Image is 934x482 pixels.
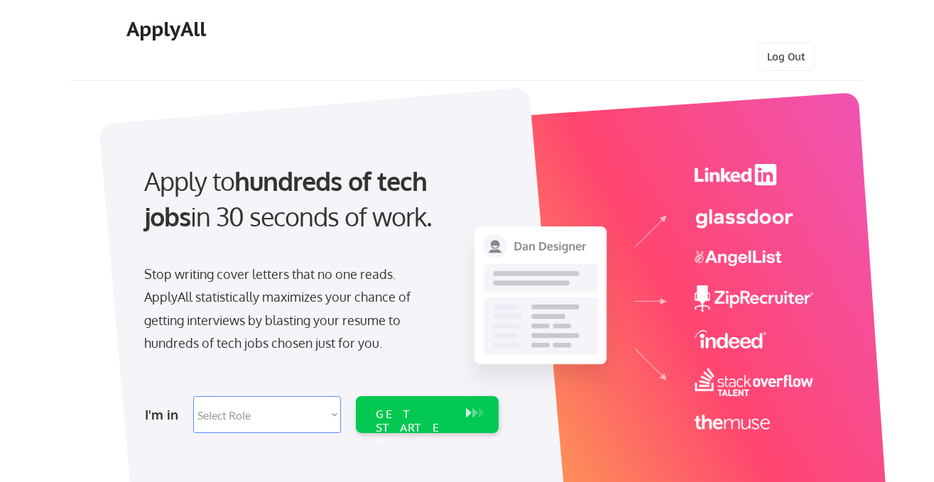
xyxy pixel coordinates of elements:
div: Stop writing cover letters that no one reads. ApplyAll statistically maximizes your chance of get... [144,263,436,355]
div: I'm in [145,403,185,426]
div: GET STARTED [376,407,452,449]
div: Apply to in 30 seconds of work. [144,163,493,235]
strong: hundreds of tech jobs [144,165,433,232]
div: ApplyAll [126,17,210,41]
button: Log Out [758,43,815,71]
